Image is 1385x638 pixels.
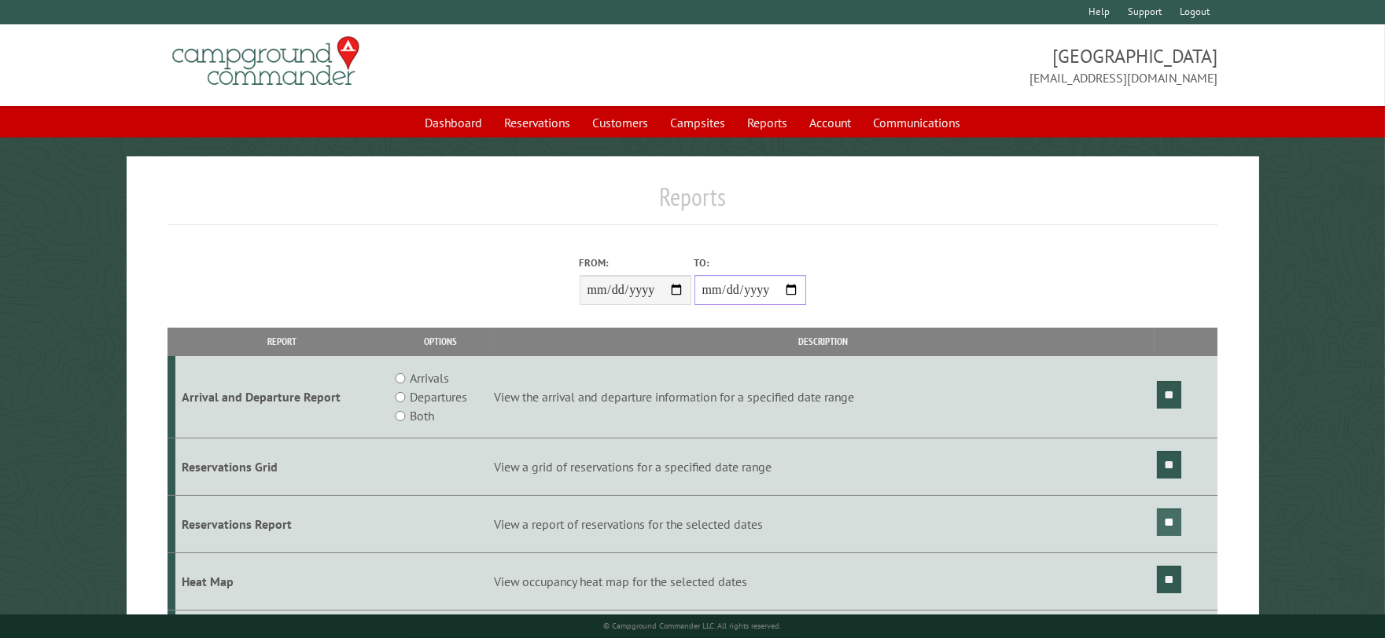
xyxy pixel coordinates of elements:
[694,255,806,270] label: To:
[492,356,1154,438] td: View the arrival and departure information for a specified date range
[495,108,580,137] a: Reservations
[410,387,467,406] label: Departures
[492,495,1154,552] td: View a report of reservations for the selected dates
[604,621,782,631] small: © Campground Commander LLC. All rights reserved.
[738,108,797,137] a: Reports
[492,552,1154,610] td: View occupancy heat map for the selected dates
[800,108,860,137] a: Account
[580,255,691,270] label: From:
[175,438,389,496] td: Reservations Grid
[415,108,492,137] a: Dashboard
[175,356,389,438] td: Arrival and Departure Report
[175,328,389,355] th: Report
[864,108,970,137] a: Communications
[389,328,492,355] th: Options
[583,108,658,137] a: Customers
[693,43,1217,87] span: [GEOGRAPHIC_DATA] [EMAIL_ADDRESS][DOMAIN_NAME]
[175,552,389,610] td: Heat Map
[410,406,434,425] label: Both
[492,328,1154,355] th: Description
[492,438,1154,496] td: View a grid of reservations for a specified date range
[168,181,1217,225] h1: Reports
[168,31,364,92] img: Campground Commander
[410,368,449,387] label: Arrivals
[175,495,389,552] td: Reservations Report
[661,108,735,137] a: Campsites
